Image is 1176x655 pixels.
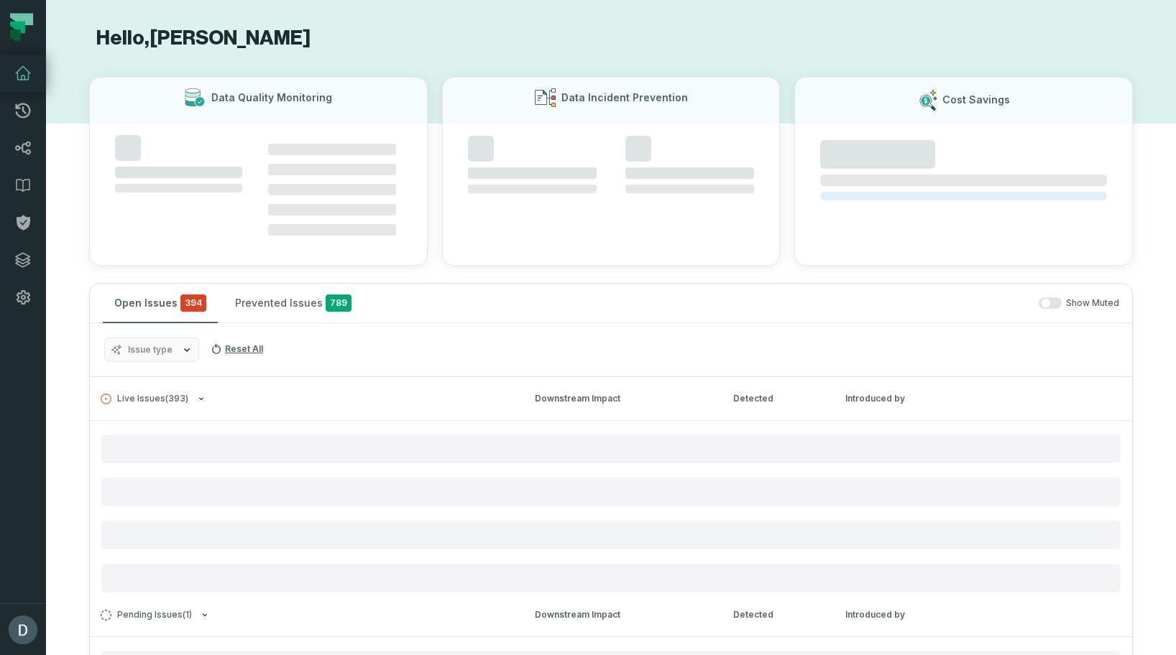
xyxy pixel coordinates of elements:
[442,77,781,266] button: Data Incident Prevention
[205,338,269,361] button: Reset All
[561,90,688,105] h3: Data Incident Prevention
[89,77,428,266] button: Data Quality Monitoring
[9,615,37,644] img: avatar of Daniel Lahyani
[101,610,509,621] button: Pending Issues(1)
[103,284,218,322] button: Open Issues
[101,394,188,404] span: Live Issues ( 393 )
[211,90,332,105] h3: Data Quality Monitoring
[180,294,206,312] span: critical issues and errors combined
[845,608,975,621] div: Introduced by
[101,394,509,404] button: Live Issues(393)
[89,26,1133,51] h1: Hello, [PERSON_NAME]
[224,284,363,322] button: Prevented Issues
[326,294,352,312] span: 789
[128,344,173,356] span: Issue type
[369,297,1119,310] div: Show Muted
[90,420,1132,593] div: Live Issues(393)
[101,610,192,621] span: Pending Issues ( 1 )
[535,392,707,405] div: Downstream Impact
[104,338,199,362] button: Issue type
[794,77,1133,266] button: Cost Savings
[942,93,1010,107] h3: Cost Savings
[845,392,975,405] div: Introduced by
[535,608,707,621] div: Downstream Impact
[733,392,819,405] div: Detected
[733,608,819,621] div: Detected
